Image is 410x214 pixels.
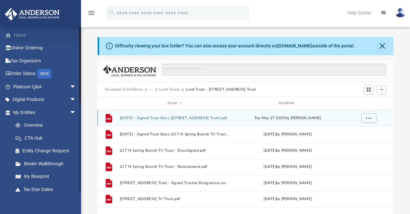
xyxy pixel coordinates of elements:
a: My Entitiesarrow_drop_down [5,106,86,119]
div: id [100,100,117,106]
img: Anderson Advisors Platinum Portal [3,8,62,20]
a: Tax Organizers [5,54,86,67]
div: [DATE] by [PERSON_NAME] [233,132,343,137]
span: arrow_drop_down [70,106,83,119]
button: Land Trust - [STREET_ADDRESS] Trust [186,87,256,93]
a: menu [88,12,95,17]
div: [DATE] by [PERSON_NAME] [233,196,343,202]
input: Search files and folders [162,64,386,76]
div: Tue May 27 2025 by [PERSON_NAME] [233,115,343,121]
button: Switch to Grid View [364,85,374,94]
img: User Pic [395,8,405,18]
button: ··· [149,87,153,93]
div: [DATE] by [PERSON_NAME] [233,164,343,170]
button: [DATE] - Signed Trust Docs ([STREET_ADDRESS] Trust).pdf [120,116,230,120]
button: Add [377,85,387,94]
a: My Blueprint [9,170,83,183]
a: Order StatusNEW [5,67,86,81]
div: id [346,100,391,106]
i: search [108,9,115,16]
a: Digital Productsarrow_drop_down [5,93,86,106]
button: More options [361,113,376,123]
a: Home [5,29,86,42]
a: Online Ordering [5,42,86,55]
a: Binder Walkthrough [9,157,86,170]
button: [DATE] - Signed Trust Docs (217 N Spring Branch Trl Trust - Restatement).pdf [120,132,230,136]
button: 217 N Spring Branch Trl Trust - Restatement.pdf [120,165,230,169]
a: Tax Due Dates [9,183,86,196]
a: Entity Change Request [9,145,86,157]
a: Overview [9,119,86,132]
button: [STREET_ADDRESS] Trust - Signed Trustee Resignation and Acceptance Letter.pdf [120,181,230,185]
button: Close [378,42,387,51]
button: [STREET_ADDRESS] Trl Trust.pdf [120,197,230,201]
a: Platinum Q&Aarrow_drop_down [5,80,86,93]
div: Difficulty viewing your box folder? You can also access your account directly on outside of the p... [115,43,355,49]
span: arrow_drop_down [70,80,83,94]
div: NEW [37,69,52,79]
a: CTA Hub [9,132,86,145]
button: Land Trusts [159,87,180,93]
button: 217 N Spring Branch Trl Trust - DocuSigned.pdf [120,148,230,153]
div: [DATE] by [PERSON_NAME] [233,180,343,186]
div: Name [119,100,229,106]
i: menu [88,9,95,17]
div: Modified [232,100,343,106]
button: Viewable-ClientDocs [105,87,143,93]
a: [DOMAIN_NAME] [277,43,312,48]
span: arrow_drop_down [70,93,83,107]
div: [DATE] by [PERSON_NAME] [233,148,343,154]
